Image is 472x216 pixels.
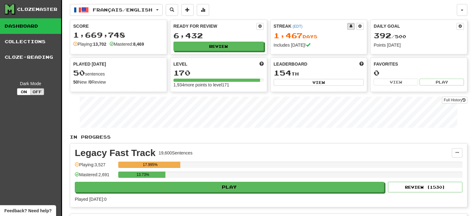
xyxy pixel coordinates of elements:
button: Off [30,88,44,95]
div: Clozemaster [17,6,57,12]
div: Streak [274,23,348,29]
a: (EDT) [293,24,303,29]
button: On [17,88,31,95]
div: Playing: [73,41,106,47]
span: Score more points to level up [259,61,264,67]
div: Ready for Review [173,23,256,29]
p: In Progress [70,134,467,140]
div: sentences [73,69,164,77]
div: Playing: 3,527 [75,162,115,172]
span: Français / English [93,7,152,12]
span: Leaderboard [274,61,308,67]
div: Day s [274,32,364,40]
div: 19,600 Sentences [159,150,192,156]
strong: 13,702 [93,42,106,47]
div: 6,432 [173,32,264,39]
div: Legacy Fast Track [75,148,155,158]
button: More stats [197,4,209,16]
button: View [274,79,364,86]
div: 1,669,748 [73,31,164,39]
span: This week in points, UTC [359,61,364,67]
strong: 8,469 [133,42,144,47]
div: Points [DATE] [374,42,464,48]
span: / 500 [374,34,406,39]
button: Review (1530) [388,182,462,192]
div: Dark Mode [5,80,56,87]
span: 50 [73,68,85,77]
button: View [374,79,418,85]
span: Open feedback widget [4,208,52,214]
div: Score [73,23,164,29]
span: Played [DATE] [73,61,106,67]
div: 13.73% [120,172,165,178]
strong: 50 [73,80,78,85]
div: Favorites [374,61,464,67]
div: New / Review [73,79,164,85]
button: Review [173,42,264,51]
div: 17.995% [120,162,180,168]
button: Add sentence to collection [181,4,194,16]
span: Played [DATE]: 0 [75,197,106,202]
span: 154 [274,68,291,77]
div: Mastered: [110,41,144,47]
div: 0 [374,69,464,77]
button: Play [75,182,384,192]
button: Search sentences [166,4,178,16]
div: Includes [DATE]! [274,42,364,48]
strong: 0 [89,80,92,85]
div: Daily Goal [374,23,456,30]
div: 170 [173,69,264,77]
button: Français/English [70,4,163,16]
span: 392 [374,31,391,40]
a: Full History [442,97,467,103]
div: 1,934 more points to level 171 [173,82,264,88]
button: Play [420,79,464,85]
span: 1,467 [274,31,303,40]
span: Level [173,61,187,67]
div: Mastered: 2,691 [75,172,115,182]
div: th [274,69,364,77]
